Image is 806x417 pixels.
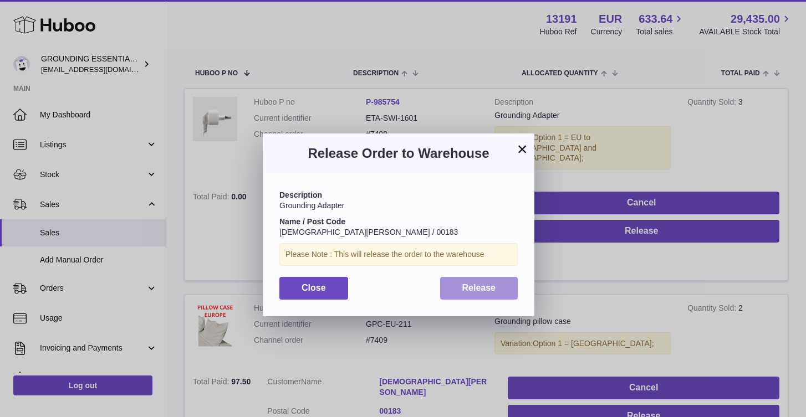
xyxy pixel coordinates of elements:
[279,277,348,300] button: Close
[302,283,326,292] span: Close
[279,191,322,199] strong: Description
[462,283,496,292] span: Release
[516,142,529,156] button: ×
[279,243,518,266] div: Please Note : This will release the order to the warehouse
[279,145,518,162] h3: Release Order to Warehouse
[440,277,518,300] button: Release
[279,228,458,236] span: [DEMOGRAPHIC_DATA][PERSON_NAME] / 00183
[279,217,345,226] strong: Name / Post Code
[279,201,345,210] span: Grounding Adapter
